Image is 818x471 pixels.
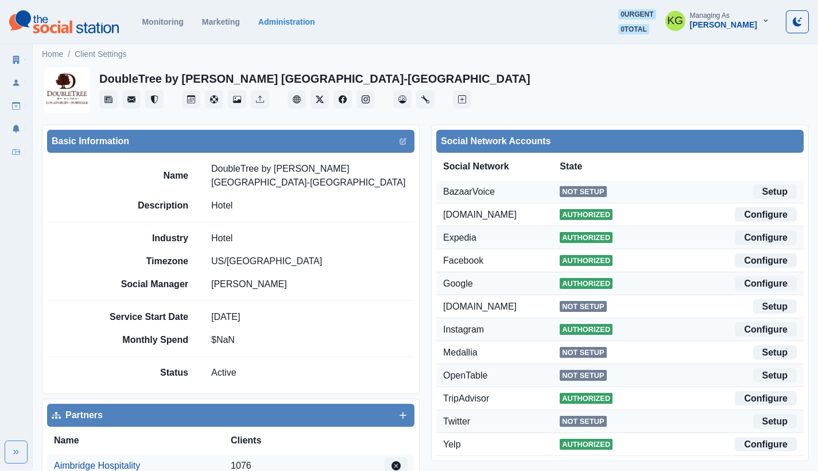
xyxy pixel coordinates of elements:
[393,90,412,109] button: Dashboard
[5,441,28,464] button: Expand
[735,437,797,451] a: Configure
[42,48,127,60] nav: breadcrumb
[202,17,240,26] a: Marketing
[231,434,319,447] div: Clients
[102,279,188,289] h2: Social Manager
[102,311,188,322] h2: Service Start Date
[288,90,306,109] button: Client Website
[258,17,315,26] a: Administration
[211,254,322,268] p: US/[GEOGRAPHIC_DATA]
[443,323,560,337] div: Instagram
[618,24,649,34] span: 0 total
[453,90,471,109] button: Create New Post
[560,301,606,312] span: Not Setup
[735,391,797,406] a: Configure
[735,207,797,222] a: Configure
[560,255,612,266] span: Authorized
[99,72,530,86] h2: DoubleTree by [PERSON_NAME] [GEOGRAPHIC_DATA]-[GEOGRAPHIC_DATA]
[690,11,730,20] div: Managing As
[102,170,188,181] h2: Name
[68,48,70,60] span: /
[44,67,90,113] img: 197504556944875
[42,48,63,60] a: Home
[753,414,797,428] a: Setup
[7,96,25,115] a: Draft Posts
[560,324,612,335] span: Authorized
[102,256,188,267] h2: Timezone
[560,278,612,289] span: Authorized
[443,438,560,451] div: Yelp
[560,232,612,243] span: Authorized
[443,160,560,173] div: Social Network
[753,184,797,199] a: Setup
[735,230,797,245] a: Configure
[753,345,797,360] a: Setup
[560,370,606,381] span: Not Setup
[7,74,25,92] a: Users
[443,369,560,383] div: OpenTable
[735,322,797,337] a: Configure
[786,10,809,33] button: Toggle Mode
[753,299,797,314] a: Setup
[9,10,119,33] img: logoTextSVG.62801f218bc96a9b266caa72a09eb111.svg
[145,90,164,109] button: Reviews
[52,408,410,422] div: Partners
[667,7,683,34] div: Katrina Gallardo
[443,185,560,199] div: BazaarVoice
[396,134,410,148] button: Edit
[7,51,25,69] a: Clients
[443,277,560,291] div: Google
[205,90,223,109] button: Content Pool
[211,199,232,213] p: Hotel
[7,142,25,161] a: Inbox
[211,162,414,190] p: DoubleTree by [PERSON_NAME] [GEOGRAPHIC_DATA]-[GEOGRAPHIC_DATA]
[182,90,200,109] button: Post Schedule
[396,408,410,422] button: Add
[618,9,656,20] span: 0 urgent
[251,90,269,109] button: Uploads
[142,17,183,26] a: Monitoring
[54,434,231,447] div: Name
[560,209,612,220] span: Authorized
[560,186,606,197] span: Not Setup
[443,231,560,245] div: Expedia
[356,90,375,109] button: Instagram
[228,90,246,109] button: Media Library
[211,333,235,347] p: $ NaN
[102,367,188,378] h2: Status
[7,119,25,138] a: Notifications
[443,392,560,406] div: TripAdvisor
[99,90,118,109] button: Stream
[102,233,188,244] h2: Industry
[560,160,678,173] div: State
[334,90,352,109] button: Facebook
[443,254,560,268] div: Facebook
[735,253,797,268] a: Configure
[122,90,141,109] button: Messages
[560,439,612,450] span: Authorized
[211,366,237,380] p: Active
[311,90,329,109] button: Twitter
[102,200,188,211] h2: Description
[75,48,126,60] a: Client Settings
[102,334,188,345] h2: Monthly Spend
[690,20,757,30] div: [PERSON_NAME]
[443,300,560,314] div: [DOMAIN_NAME]
[753,368,797,383] a: Setup
[52,134,410,148] div: Basic Information
[443,346,560,360] div: Medallia
[211,277,287,291] p: [PERSON_NAME]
